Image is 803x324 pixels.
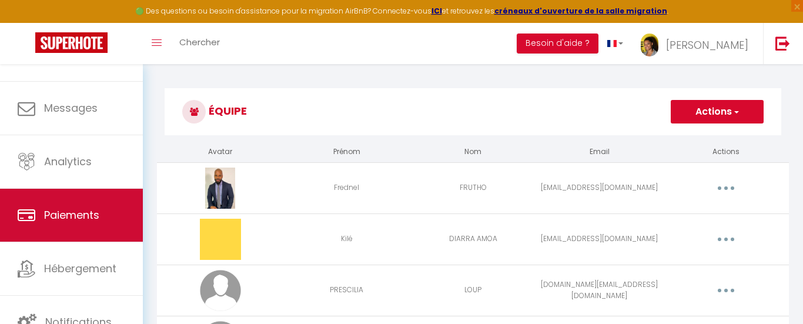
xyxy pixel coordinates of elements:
button: Ouvrir le widget de chat LiveChat [9,5,45,40]
td: LOUP [410,265,536,316]
td: Frednel [283,162,410,213]
img: avatar.png [200,270,241,311]
span: Messages [44,101,98,115]
a: ICI [431,6,442,16]
td: DIARRA AMOA [410,213,536,265]
img: ... [641,34,658,57]
img: 16930399950242.jpg [200,219,241,260]
a: Chercher [170,23,229,64]
span: [PERSON_NAME] [666,38,748,52]
span: Paiements [44,208,99,222]
td: [EMAIL_ADDRESS][DOMAIN_NAME] [536,213,663,265]
h3: Équipe [165,88,781,135]
td: FRUTHO [410,162,536,213]
img: Super Booking [35,32,108,53]
td: Kilé [283,213,410,265]
span: Analytics [44,154,92,169]
img: logout [775,36,790,51]
td: PRESCILIA [283,265,410,316]
button: Actions [671,100,764,123]
th: Actions [663,142,789,162]
th: Prénom [283,142,410,162]
th: Nom [410,142,536,162]
td: [DOMAIN_NAME][EMAIL_ADDRESS][DOMAIN_NAME] [536,265,663,316]
button: Besoin d'aide ? [517,34,598,54]
a: ... [PERSON_NAME] [632,23,763,64]
a: créneaux d'ouverture de la salle migration [494,6,667,16]
td: [EMAIL_ADDRESS][DOMAIN_NAME] [536,162,663,213]
span: Chercher [179,36,220,48]
th: Email [536,142,663,162]
img: 16848180340318.png [205,168,235,209]
span: Hébergement [44,261,116,276]
th: Avatar [157,142,283,162]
